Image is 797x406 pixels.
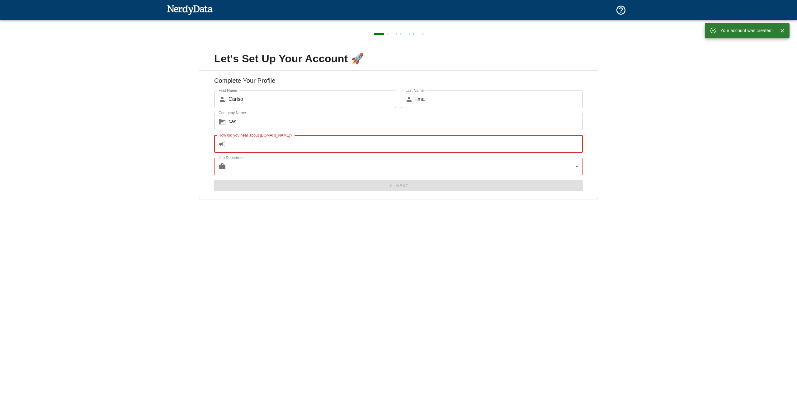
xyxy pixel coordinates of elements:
h6: Complete Your Profile [204,76,593,91]
span: Let's Set Up Your Account 🚀 [204,52,593,65]
label: How did you hear about [DOMAIN_NAME]? [219,133,292,138]
button: Support and Documentation [612,1,630,19]
label: Last Name [405,88,424,93]
label: Job Department [219,155,246,160]
label: First Name [219,88,237,93]
img: NerdyData.com [167,3,213,16]
button: Close [778,26,787,35]
label: Company Name [219,110,246,115]
div: Your account was created! [720,25,773,36]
